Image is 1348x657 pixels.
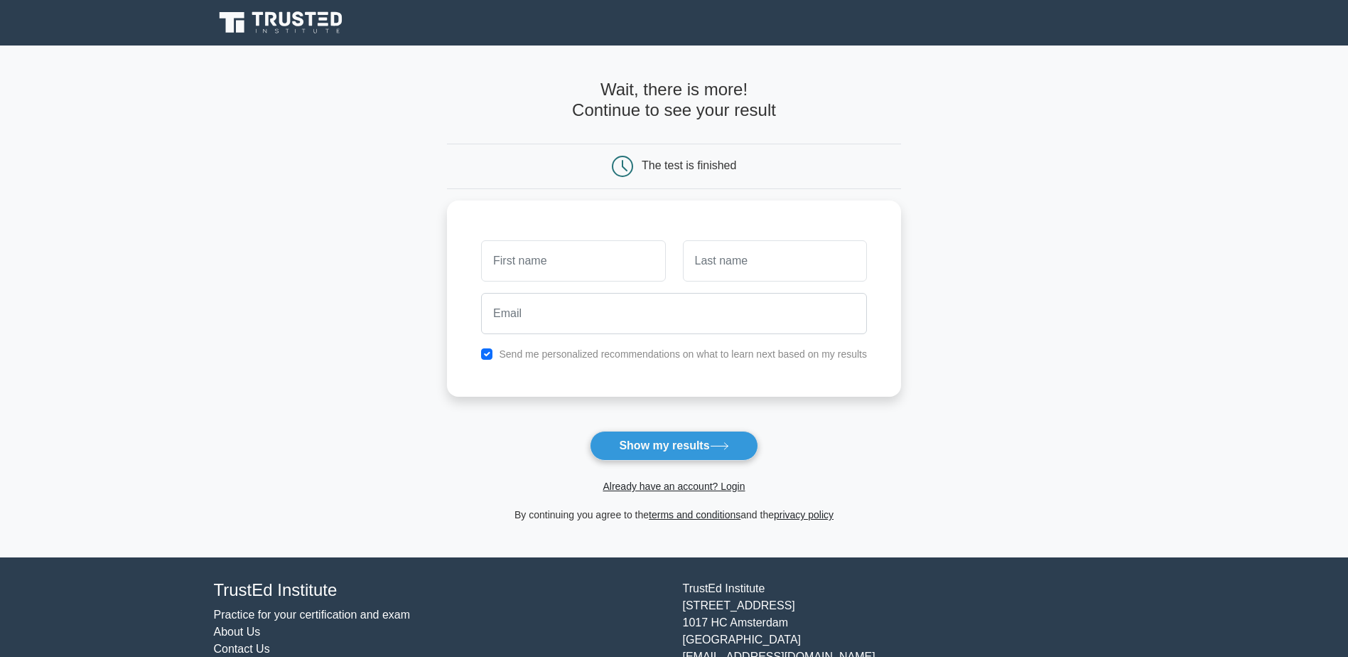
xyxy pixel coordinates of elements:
h4: Wait, there is more! Continue to see your result [447,80,901,121]
a: Practice for your certification and exam [214,609,411,621]
button: Show my results [590,431,757,461]
div: The test is finished [642,159,736,171]
div: By continuing you agree to the and the [438,506,910,523]
a: About Us [214,626,261,638]
a: privacy policy [774,509,834,520]
a: Contact Us [214,643,270,655]
a: Already have an account? Login [603,481,745,492]
a: terms and conditions [649,509,740,520]
input: Last name [683,240,867,282]
label: Send me personalized recommendations on what to learn next based on my results [499,348,867,360]
h4: TrustEd Institute [214,580,666,601]
input: Email [481,293,867,334]
input: First name [481,240,665,282]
